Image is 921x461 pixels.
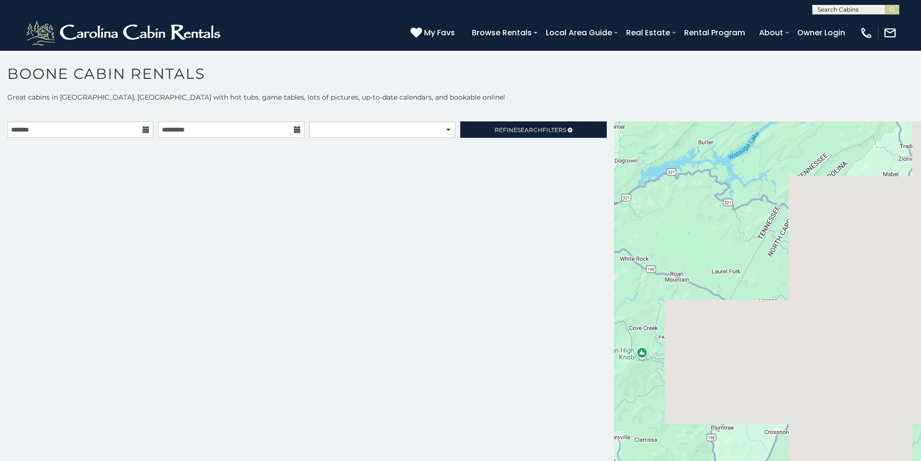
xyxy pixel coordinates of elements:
[621,24,675,41] a: Real Estate
[410,27,457,39] a: My Favs
[495,126,566,134] span: Refine Filters
[467,24,537,41] a: Browse Rentals
[883,26,897,40] img: mail-regular-white.png
[541,24,617,41] a: Local Area Guide
[517,126,542,134] span: Search
[424,27,455,39] span: My Favs
[792,24,850,41] a: Owner Login
[754,24,788,41] a: About
[24,18,225,47] img: White-1-2.png
[460,121,606,138] a: RefineSearchFilters
[860,26,873,40] img: phone-regular-white.png
[679,24,750,41] a: Rental Program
